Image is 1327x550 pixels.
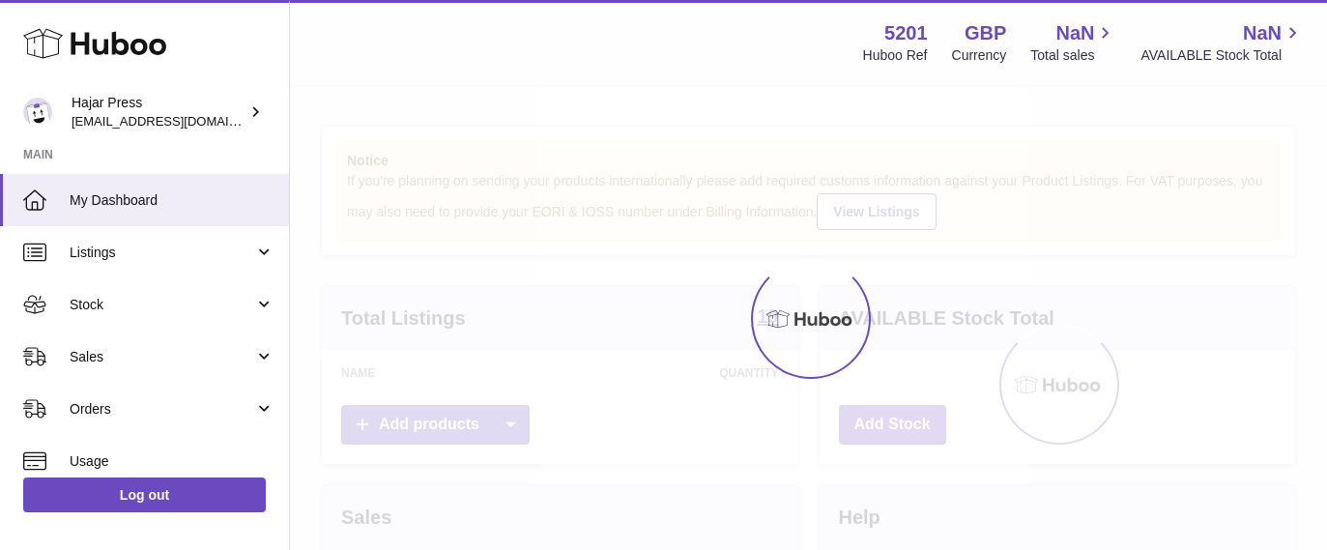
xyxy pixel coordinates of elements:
span: Listings [70,244,254,262]
span: AVAILABLE Stock Total [1140,46,1304,65]
span: NaN [1243,20,1282,46]
a: NaN AVAILABLE Stock Total [1140,20,1304,65]
span: Total sales [1030,46,1116,65]
a: NaN Total sales [1030,20,1116,65]
span: My Dashboard [70,191,274,210]
img: editorial@hajarpress.com [23,98,52,127]
div: Hajar Press [72,94,245,130]
span: NaN [1055,20,1094,46]
strong: GBP [965,20,1006,46]
span: Sales [70,348,254,366]
span: Stock [70,296,254,314]
span: Usage [70,452,274,471]
a: Log out [23,478,266,512]
span: [EMAIL_ADDRESS][DOMAIN_NAME] [72,113,284,129]
div: Currency [952,46,1007,65]
div: Huboo Ref [863,46,928,65]
span: Orders [70,400,254,419]
strong: 5201 [884,20,928,46]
